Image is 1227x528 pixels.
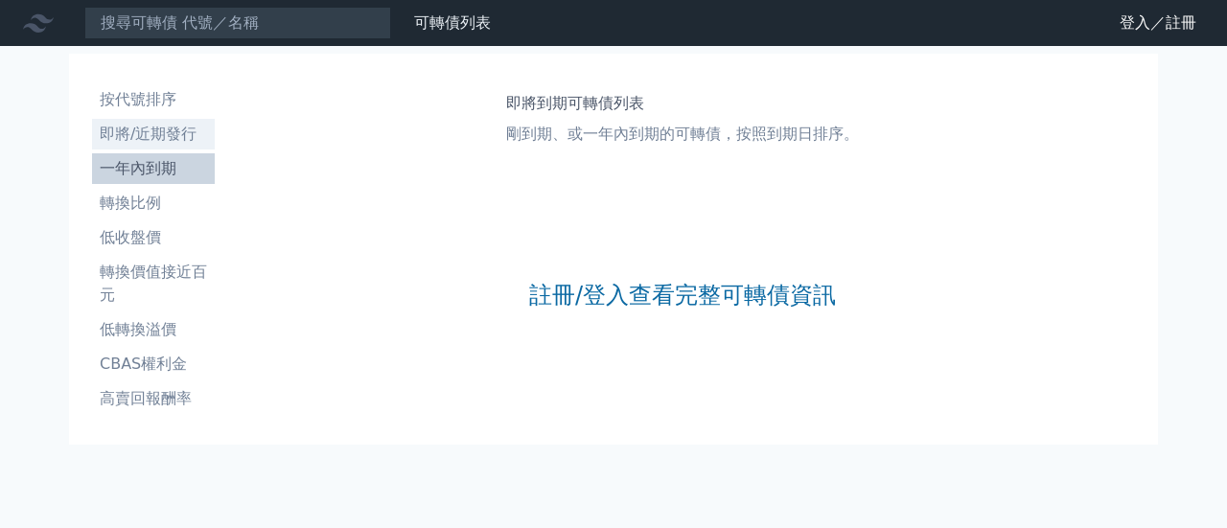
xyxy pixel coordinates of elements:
[92,353,215,376] li: CBAS權利金
[92,383,215,414] a: 高賣回報酬率
[92,119,215,149] a: 即將/近期發行
[92,261,215,307] li: 轉換價值接近百元
[84,7,391,39] input: 搜尋可轉債 代號／名稱
[506,123,859,146] p: 剛到期、或一年內到期的可轉債，按照到期日排序。
[92,157,215,180] li: 一年內到期
[92,192,215,215] li: 轉換比例
[92,123,215,146] li: 即將/近期發行
[92,257,215,310] a: 轉換價值接近百元
[529,280,836,310] a: 註冊/登入查看完整可轉債資訊
[92,387,215,410] li: 高賣回報酬率
[92,314,215,345] a: 低轉換溢價
[92,349,215,379] a: CBAS權利金
[92,318,215,341] li: 低轉換溢價
[92,226,215,249] li: 低收盤價
[92,84,215,115] a: 按代號排序
[92,153,215,184] a: 一年內到期
[92,88,215,111] li: 按代號排序
[92,222,215,253] a: 低收盤價
[92,188,215,218] a: 轉換比例
[506,92,859,115] h1: 即將到期可轉債列表
[1104,8,1212,38] a: 登入／註冊
[414,13,491,32] a: 可轉債列表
